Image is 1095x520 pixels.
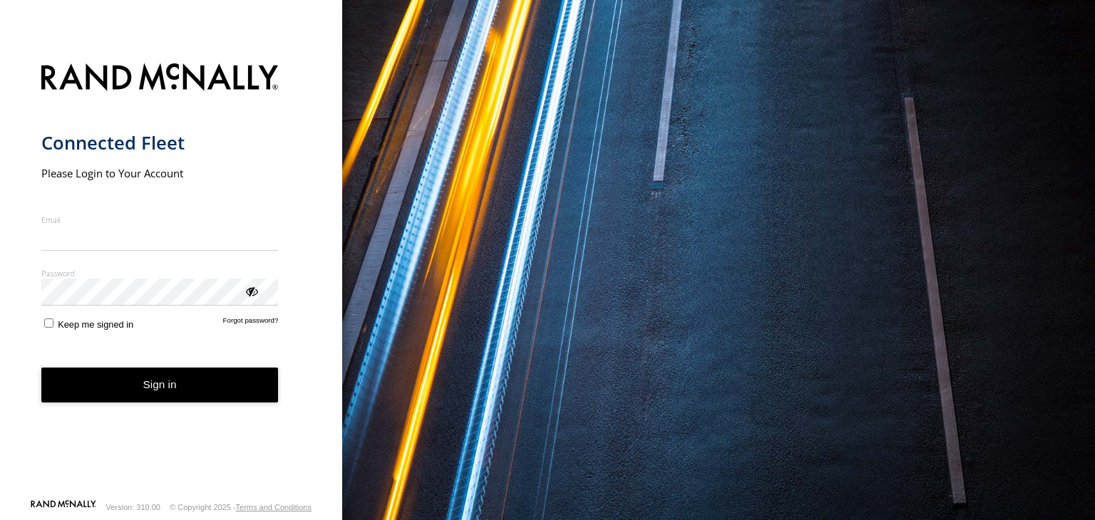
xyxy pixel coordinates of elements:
[41,61,279,97] img: Rand McNally
[236,503,312,511] a: Terms and Conditions
[223,316,279,330] a: Forgot password?
[58,319,133,330] span: Keep me signed in
[41,166,279,180] h2: Please Login to Your Account
[44,318,53,328] input: Keep me signed in
[41,55,302,499] form: main
[41,214,279,225] label: Email
[41,131,279,155] h1: Connected Fleet
[41,268,279,279] label: Password
[170,503,312,511] div: © Copyright 2025 -
[31,500,96,514] a: Visit our Website
[106,503,160,511] div: Version: 310.00
[244,284,258,298] div: ViewPassword
[41,368,279,402] button: Sign in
